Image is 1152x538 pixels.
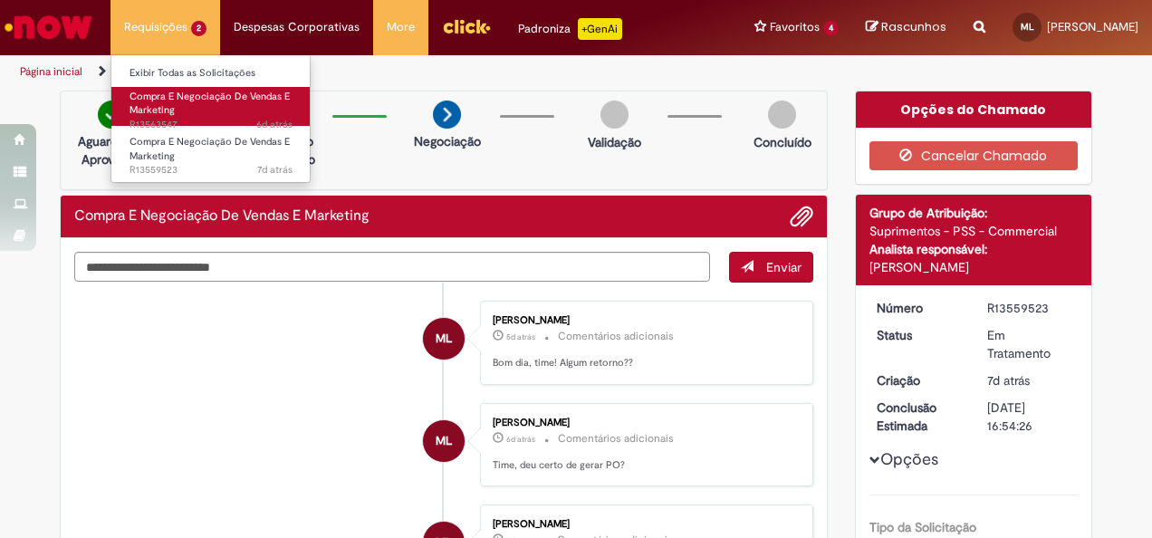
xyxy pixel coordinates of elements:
time: 24/09/2025 15:11:52 [256,118,293,131]
span: 7d atrás [987,372,1030,389]
textarea: Digite sua mensagem aqui... [74,252,710,282]
span: R13563547 [130,118,293,132]
div: [DATE] 16:54:26 [987,399,1071,435]
p: Validação [588,133,641,151]
img: img-circle-grey.png [600,101,629,129]
span: Requisições [124,18,187,36]
button: Adicionar anexos [790,205,813,228]
span: More [387,18,415,36]
div: Analista responsável: [869,240,1079,258]
dt: Número [863,299,974,317]
button: Cancelar Chamado [869,141,1079,170]
span: ML [436,419,452,463]
div: 23/09/2025 14:52:47 [987,371,1071,389]
div: [PERSON_NAME] [493,315,794,326]
time: 25/09/2025 11:25:00 [506,331,535,342]
div: Padroniza [518,18,622,40]
div: Grupo de Atribuição: [869,204,1079,222]
img: ServiceNow [2,9,95,45]
small: Comentários adicionais [558,431,674,447]
h2: Compra E Negociação De Vendas E Marketing Histórico de tíquete [74,208,370,225]
span: ML [436,317,452,360]
span: 7d atrás [257,163,293,177]
p: Bom dia, time! Algum retorno?? [493,356,794,370]
span: 6d atrás [506,434,535,445]
p: Negociação [414,132,481,150]
a: Página inicial [20,64,82,79]
ul: Requisições [110,54,311,183]
ul: Trilhas de página [14,55,754,89]
dt: Conclusão Estimada [863,399,974,435]
time: 23/09/2025 14:52:48 [257,163,293,177]
span: Enviar [766,259,802,275]
p: Concluído [754,133,811,151]
img: img-circle-grey.png [768,101,796,129]
b: Tipo da Solicitação [869,519,976,535]
div: R13559523 [987,299,1071,317]
div: Em Tratamento [987,326,1071,362]
div: Maria Eduarda Nunes Lacerda [423,318,465,360]
div: [PERSON_NAME] [869,258,1079,276]
span: Compra E Negociação De Vendas E Marketing [130,90,290,118]
span: R13559523 [130,163,293,178]
div: [PERSON_NAME] [493,418,794,428]
time: 24/09/2025 14:01:55 [506,434,535,445]
a: Aberto R13559523 : Compra E Negociação De Vendas E Marketing [111,132,311,171]
img: check-circle-green.png [98,101,126,129]
time: 23/09/2025 14:52:47 [987,372,1030,389]
a: Rascunhos [866,19,946,36]
small: Comentários adicionais [558,329,674,344]
span: [PERSON_NAME] [1047,19,1138,34]
dt: Criação [863,371,974,389]
a: Aberto R13563547 : Compra E Negociação De Vendas E Marketing [111,87,311,126]
div: Opções do Chamado [856,91,1092,128]
p: Aguardando Aprovação [68,132,156,168]
span: Favoritos [770,18,820,36]
span: 2 [191,21,206,36]
span: Compra E Negociação De Vendas E Marketing [130,135,290,163]
img: arrow-next.png [433,101,461,129]
p: Time, deu certo de gerar PO? [493,458,794,473]
span: ML [1021,21,1034,33]
div: [PERSON_NAME] [493,519,794,530]
dt: Status [863,326,974,344]
span: Rascunhos [881,18,946,35]
button: Enviar [729,252,813,283]
div: Maria Eduarda Nunes Lacerda [423,420,465,462]
p: +GenAi [578,18,622,40]
div: Suprimentos - PSS - Commercial [869,222,1079,240]
span: 4 [823,21,839,36]
a: Exibir Todas as Solicitações [111,63,311,83]
img: click_logo_yellow_360x200.png [442,13,491,40]
span: 5d atrás [506,331,535,342]
span: Despesas Corporativas [234,18,360,36]
span: 6d atrás [256,118,293,131]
